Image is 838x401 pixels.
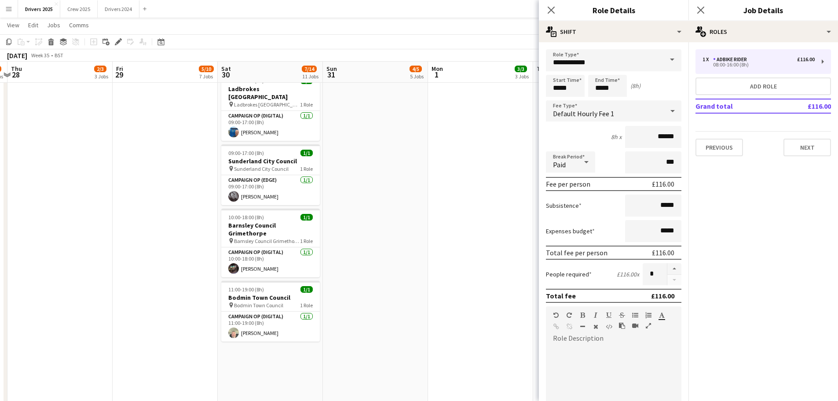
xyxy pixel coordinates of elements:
span: 09:00-17:00 (8h) [228,150,264,156]
button: Ordered List [645,312,651,319]
div: £116.00 [652,180,674,188]
span: 4/5 [410,66,422,72]
button: Clear Formatting [593,323,599,330]
span: 31 [325,70,337,80]
button: Paste as plain text [619,322,625,329]
span: Sunderland City Council [234,166,289,172]
app-card-role: Campaign Op (Digital)1/109:00-17:00 (8h)[PERSON_NAME] [221,111,320,141]
span: 11:00-19:00 (8h) [228,286,264,293]
span: 1 Role [300,166,313,172]
button: Bold [579,312,586,319]
span: Default Hourly Fee 1 [553,109,614,118]
app-card-role: Campaign Op (Digital)1/110:00-18:00 (8h)[PERSON_NAME] [221,247,320,277]
span: View [7,21,19,29]
td: Grand total [695,99,779,113]
h3: Barnsley Council Grimethorpe [221,221,320,237]
button: Drivers 2024 [98,0,139,18]
span: Thu [11,65,22,73]
div: 3 Jobs [95,73,108,80]
span: Sat [221,65,231,73]
div: £116.00 [797,56,815,63]
h3: Ladbrokes [GEOGRAPHIC_DATA] [221,85,320,101]
button: Fullscreen [645,322,651,329]
span: 7/14 [302,66,317,72]
span: 3/3 [515,66,527,72]
div: 11:00-19:00 (8h)1/1Bodmin Town Council Bodmin Town Council1 RoleCampaign Op (Digital)1/111:00-19:... [221,281,320,342]
a: Jobs [44,19,64,31]
div: 1 x [703,56,713,63]
div: Shift [539,21,688,42]
div: 7 Jobs [199,73,213,80]
app-job-card: 09:00-17:00 (8h)1/1Sunderland City Council Sunderland City Council1 RoleCampaign Op (Edge)1/109:0... [221,144,320,205]
button: Strikethrough [619,312,625,319]
button: Horizontal Line [579,323,586,330]
span: Barnsley Council Grimethorpe [234,238,300,244]
div: £116.00 [652,248,674,257]
span: Fri [116,65,123,73]
span: 29 [115,70,123,80]
app-job-card: 10:00-18:00 (8h)1/1Barnsley Council Grimethorpe Barnsley Council Grimethorpe1 RoleCampaign Op (Di... [221,209,320,277]
div: Fee per person [546,180,590,188]
span: Comms [69,21,89,29]
button: Italic [593,312,599,319]
div: BST [55,52,63,59]
span: 1 [430,70,443,80]
button: Unordered List [632,312,638,319]
span: Week 35 [29,52,51,59]
span: Edit [28,21,38,29]
button: Insert video [632,322,638,329]
td: £116.00 [779,99,831,113]
a: Comms [66,19,92,31]
label: People required [546,270,592,278]
span: 2 [535,70,547,80]
button: Crew 2025 [60,0,98,18]
label: Subsistence [546,202,582,210]
span: 1/1 [300,150,313,156]
div: Total fee per person [546,248,607,257]
div: £116.00 x [617,270,639,278]
button: Undo [553,312,559,319]
div: £116.00 [651,291,674,300]
button: HTML Code [606,323,612,330]
button: Redo [566,312,572,319]
a: Edit [25,19,42,31]
a: View [4,19,23,31]
h3: Job Details [688,4,838,16]
span: Paid [553,160,566,169]
button: Increase [667,263,681,275]
button: Add role [695,77,831,95]
app-job-card: 09:00-17:00 (8h)1/1Ladbrokes [GEOGRAPHIC_DATA] Ladbrokes [GEOGRAPHIC_DATA]1 RoleCampaign Op (Digi... [221,72,320,141]
div: Roles [688,21,838,42]
span: Mon [432,65,443,73]
div: 08:00-16:00 (8h) [703,63,815,67]
div: 5 Jobs [410,73,424,80]
button: Drivers 2025 [18,0,60,18]
div: (8h) [630,82,640,90]
span: Bodmin Town Council [234,302,283,309]
span: 1 Role [300,238,313,244]
span: Jobs [47,21,60,29]
span: 10:00-18:00 (8h) [228,214,264,221]
span: 30 [220,70,231,80]
span: 28 [10,70,22,80]
span: Tue [537,65,547,73]
app-card-role: Campaign Op (Edge)1/109:00-17:00 (8h)[PERSON_NAME] [221,175,320,205]
span: 1 Role [300,302,313,309]
div: 3 Jobs [515,73,529,80]
h3: Sunderland City Council [221,157,320,165]
div: Adbike Rider [713,56,750,63]
label: Expenses budget [546,227,595,235]
span: 2/3 [94,66,106,72]
span: Sun [326,65,337,73]
div: 11 Jobs [302,73,318,80]
button: Next [783,139,831,156]
app-card-role: Campaign Op (Digital)1/111:00-19:00 (8h)[PERSON_NAME] [221,312,320,342]
div: [DATE] [7,51,27,60]
span: 5/10 [199,66,214,72]
span: 1/1 [300,286,313,293]
button: Previous [695,139,743,156]
button: Text Color [659,312,665,319]
h3: Role Details [539,4,688,16]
